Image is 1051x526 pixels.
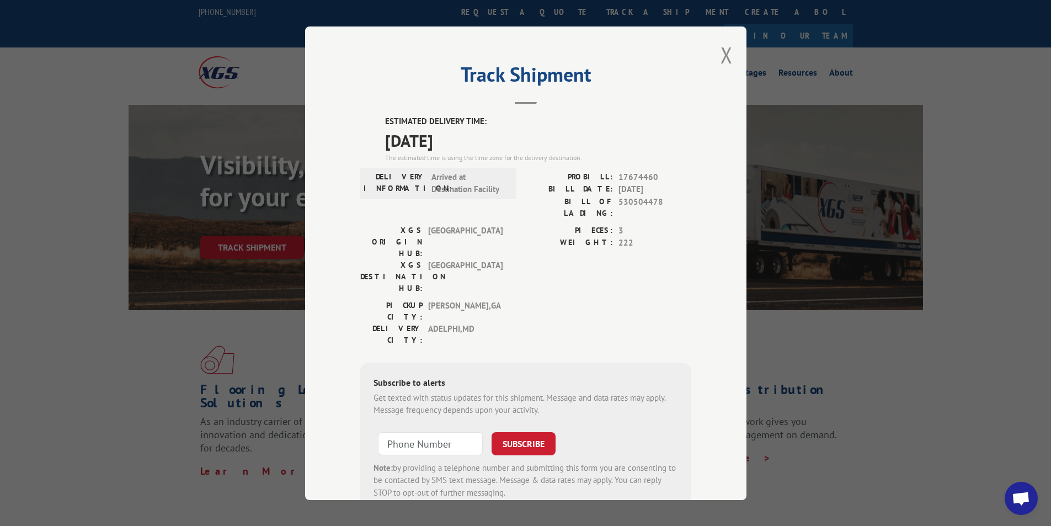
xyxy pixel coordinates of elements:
[526,171,613,183] label: PROBILL:
[428,299,503,322] span: [PERSON_NAME] , GA
[492,432,556,455] button: SUBSCRIBE
[618,224,691,237] span: 3
[360,259,423,294] label: XGS DESTINATION HUB:
[364,171,426,195] label: DELIVERY INFORMATION:
[360,322,423,346] label: DELIVERY CITY:
[385,115,691,128] label: ESTIMATED DELIVERY TIME:
[360,299,423,322] label: PICKUP CITY:
[378,432,483,455] input: Phone Number
[360,67,691,88] h2: Track Shipment
[428,322,503,346] span: ADELPHI , MD
[374,375,678,391] div: Subscribe to alerts
[374,461,678,499] div: by providing a telephone number and submitting this form you are consenting to be contacted by SM...
[428,224,503,259] span: [GEOGRAPHIC_DATA]
[526,195,613,219] label: BILL OF LADING:
[374,462,393,472] strong: Note:
[1005,482,1038,515] div: Open chat
[360,224,423,259] label: XGS ORIGIN HUB:
[618,183,691,196] span: [DATE]
[385,152,691,162] div: The estimated time is using the time zone for the delivery destination.
[526,224,613,237] label: PIECES:
[618,171,691,183] span: 17674460
[721,40,733,70] button: Close modal
[428,259,503,294] span: [GEOGRAPHIC_DATA]
[374,391,678,416] div: Get texted with status updates for this shipment. Message and data rates may apply. Message frequ...
[618,237,691,249] span: 222
[526,237,613,249] label: WEIGHT:
[385,127,691,152] span: [DATE]
[431,171,506,195] span: Arrived at Destination Facility
[526,183,613,196] label: BILL DATE:
[618,195,691,219] span: 530504478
